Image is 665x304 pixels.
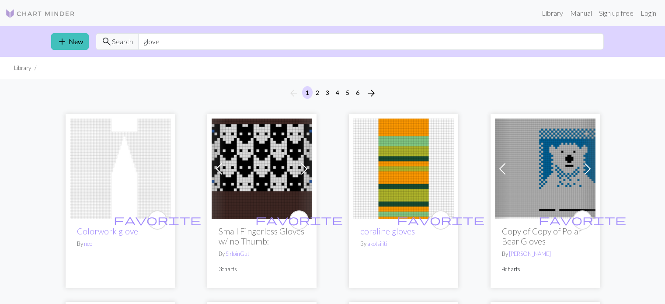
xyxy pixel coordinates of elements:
[219,250,305,258] p: By
[353,119,454,219] img: coraline gloves
[495,164,595,172] a: Isbjørn hoved
[219,265,305,273] p: 3 charts
[77,226,138,236] a: Colorwork glove
[5,8,75,19] img: Logo
[70,119,171,219] img: Colorwork glove
[431,210,450,230] button: favourite
[285,86,380,100] nav: Page navigation
[148,210,167,230] button: favourite
[226,250,249,257] a: SirloinGut
[212,164,312,172] a: Copy of Copy of Small Fingerless Gloves w/ no Thumb:
[212,119,312,219] img: Copy of Copy of Small Fingerless Gloves w/ no Thumb:
[567,4,595,22] a: Manual
[366,88,376,98] i: Next
[502,265,588,273] p: 4 charts
[322,86,333,99] button: 3
[219,226,305,246] h2: Small Fingerless Gloves w/ no Thumb:
[538,4,567,22] a: Library
[502,226,588,246] h2: Copy of Copy of Polar Bear Gloves
[57,35,67,48] span: add
[255,213,343,227] span: favorite
[51,33,89,50] a: New
[502,250,588,258] p: By
[70,164,171,172] a: Colorwork glove
[332,86,343,99] button: 4
[289,210,309,230] button: favourite
[495,119,595,219] img: Isbjørn hoved
[360,240,447,248] p: By
[637,4,660,22] a: Login
[84,240,92,247] a: neo
[573,210,592,230] button: favourite
[362,86,380,100] button: Next
[360,226,415,236] a: coraline gloves
[397,213,484,227] span: favorite
[539,211,626,229] i: favourite
[114,211,201,229] i: favourite
[353,164,454,172] a: coraline gloves
[352,86,363,99] button: 6
[302,86,313,99] button: 1
[14,64,31,72] li: Library
[342,86,353,99] button: 5
[366,87,376,99] span: arrow_forward
[101,35,112,48] span: search
[312,86,323,99] button: 2
[539,213,626,227] span: favorite
[114,213,201,227] span: favorite
[255,211,343,229] i: favourite
[509,250,551,257] a: [PERSON_NAME]
[595,4,637,22] a: Sign up free
[367,240,387,247] a: akotsiliti
[77,240,164,248] p: By
[112,36,133,47] span: Search
[397,211,484,229] i: favourite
